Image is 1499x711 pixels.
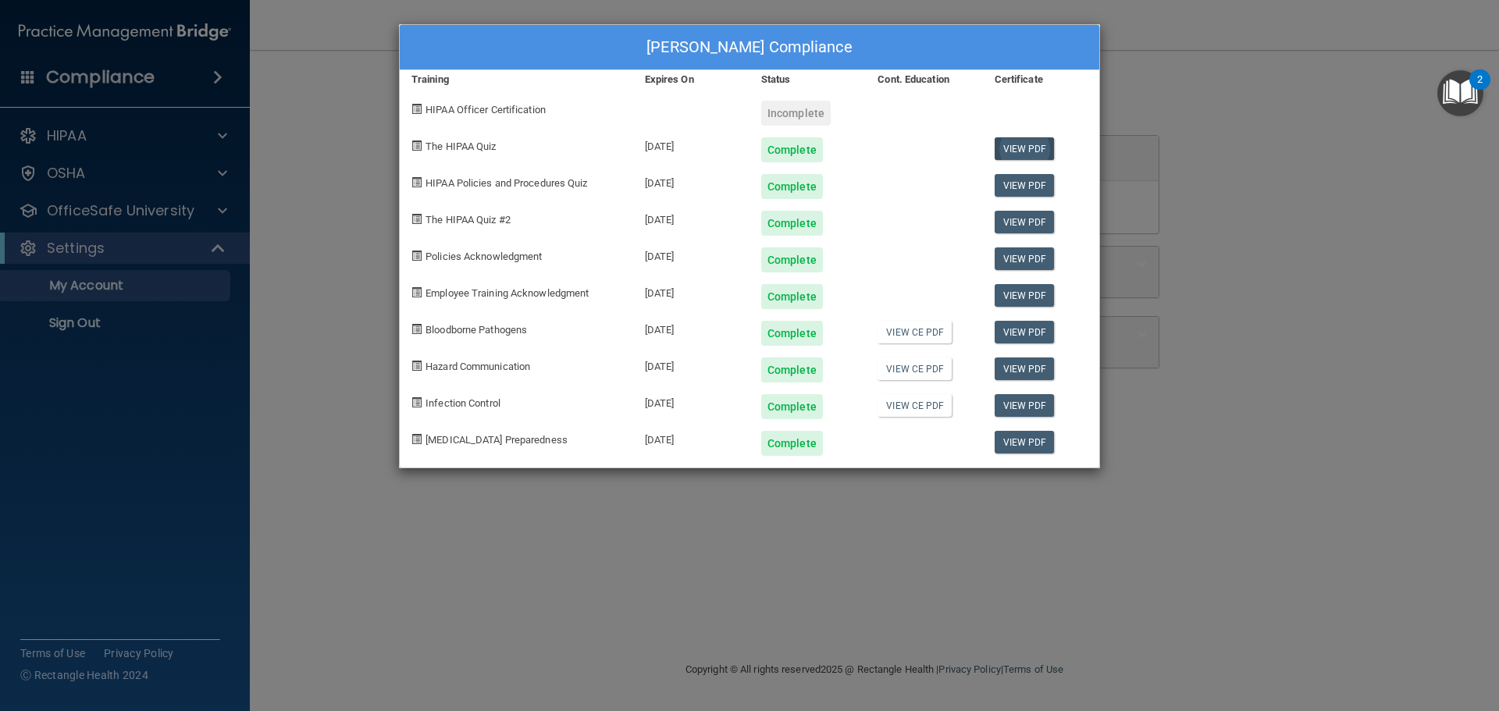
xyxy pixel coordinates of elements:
[425,397,500,409] span: Infection Control
[425,361,530,372] span: Hazard Communication
[761,321,823,346] div: Complete
[995,174,1055,197] a: View PDF
[878,357,952,380] a: View CE PDF
[633,126,749,162] div: [DATE]
[761,431,823,456] div: Complete
[1477,80,1483,100] div: 2
[995,394,1055,417] a: View PDF
[633,199,749,236] div: [DATE]
[425,140,496,152] span: The HIPAA Quiz
[995,137,1055,160] a: View PDF
[761,137,823,162] div: Complete
[425,214,511,226] span: The HIPAA Quiz #2
[425,287,589,299] span: Employee Training Acknowledgment
[761,211,823,236] div: Complete
[995,321,1055,343] a: View PDF
[749,70,866,89] div: Status
[761,101,831,126] div: Incomplete
[995,211,1055,233] a: View PDF
[761,247,823,272] div: Complete
[400,70,633,89] div: Training
[995,247,1055,270] a: View PDF
[425,324,527,336] span: Bloodborne Pathogens
[633,70,749,89] div: Expires On
[633,419,749,456] div: [DATE]
[633,272,749,309] div: [DATE]
[878,394,952,417] a: View CE PDF
[425,434,568,446] span: [MEDICAL_DATA] Preparedness
[983,70,1099,89] div: Certificate
[995,357,1055,380] a: View PDF
[761,394,823,419] div: Complete
[633,382,749,419] div: [DATE]
[633,236,749,272] div: [DATE]
[878,321,952,343] a: View CE PDF
[633,346,749,382] div: [DATE]
[1437,70,1483,116] button: Open Resource Center, 2 new notifications
[425,104,546,116] span: HIPAA Officer Certification
[633,162,749,199] div: [DATE]
[866,70,982,89] div: Cont. Education
[995,431,1055,453] a: View PDF
[995,284,1055,307] a: View PDF
[761,174,823,199] div: Complete
[761,284,823,309] div: Complete
[633,309,749,346] div: [DATE]
[425,251,542,262] span: Policies Acknowledgment
[761,357,823,382] div: Complete
[400,25,1099,70] div: [PERSON_NAME] Compliance
[425,177,587,189] span: HIPAA Policies and Procedures Quiz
